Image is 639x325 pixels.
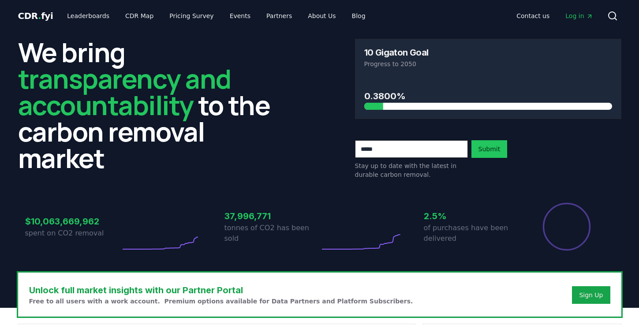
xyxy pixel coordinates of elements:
h3: 10 Gigaton Goal [364,48,429,57]
h3: Unlock full market insights with our Partner Portal [29,284,413,297]
span: CDR fyi [18,11,53,21]
a: Blog [345,8,373,24]
h3: 2.5% [424,209,519,223]
a: Log in [558,8,600,24]
div: Percentage of sales delivered [542,202,591,251]
h3: 0.3800% [364,90,612,103]
a: About Us [301,8,343,24]
span: Log in [565,11,593,20]
a: Sign Up [579,291,603,299]
p: Stay up to date with the latest in durable carbon removal. [355,161,468,179]
h3: 37,996,771 [224,209,320,223]
button: Submit [471,140,508,158]
p: spent on CO2 removal [25,228,120,239]
span: transparency and accountability [18,60,231,123]
nav: Main [509,8,600,24]
h2: We bring to the carbon removal market [18,39,284,171]
button: Sign Up [572,286,610,304]
a: CDR.fyi [18,10,53,22]
a: CDR Map [118,8,161,24]
h3: $10,063,669,962 [25,215,120,228]
a: Pricing Survey [162,8,220,24]
nav: Main [60,8,372,24]
p: Progress to 2050 [364,60,612,68]
p: tonnes of CO2 has been sold [224,223,320,244]
p: of purchases have been delivered [424,223,519,244]
a: Leaderboards [60,8,116,24]
a: Events [223,8,258,24]
a: Partners [259,8,299,24]
span: . [38,11,41,21]
p: Free to all users with a work account. Premium options available for Data Partners and Platform S... [29,297,413,306]
a: Contact us [509,8,557,24]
